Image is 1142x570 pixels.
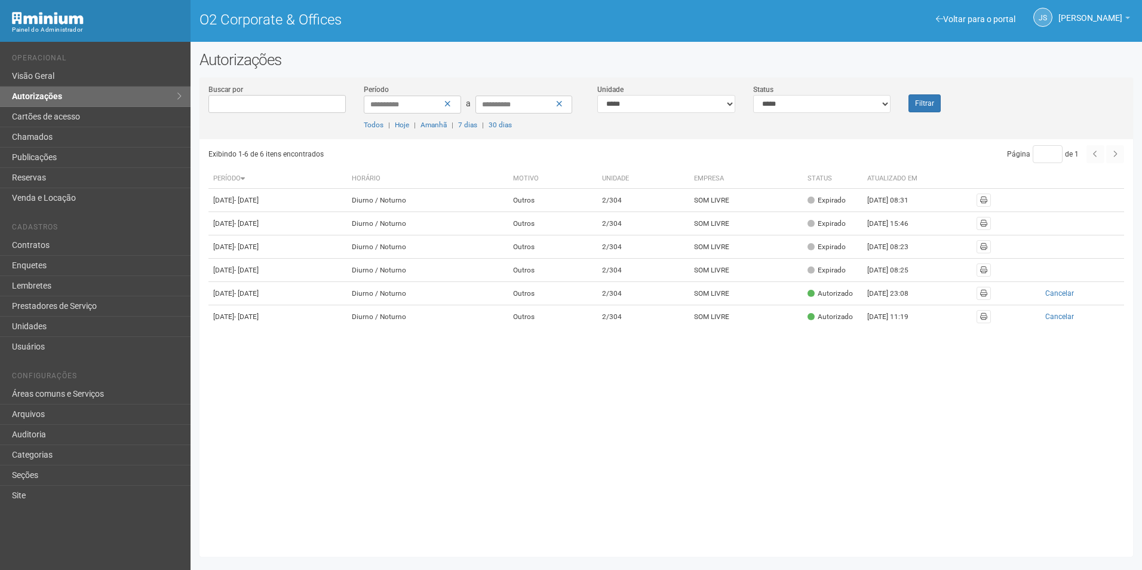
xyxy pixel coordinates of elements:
[508,169,597,189] th: Motivo
[395,121,409,129] a: Hoje
[508,305,597,329] td: Outros
[862,305,928,329] td: [DATE] 11:19
[208,212,347,235] td: [DATE]
[753,84,773,95] label: Status
[808,242,846,252] div: Expirado
[208,235,347,259] td: [DATE]
[908,94,941,112] button: Filtrar
[808,265,846,275] div: Expirado
[1058,2,1122,23] span: Jeferson Souza
[597,212,689,235] td: 2/304
[1000,310,1119,323] button: Cancelar
[347,169,508,189] th: Horário
[12,372,182,384] li: Configurações
[808,289,853,299] div: Autorizado
[689,305,802,329] td: SOM LIVRE
[12,24,182,35] div: Painel do Administrador
[466,99,471,108] span: a
[347,212,508,235] td: Diurno / Noturno
[508,282,597,305] td: Outros
[1033,8,1052,27] a: JS
[234,196,259,204] span: - [DATE]
[689,212,802,235] td: SOM LIVRE
[862,259,928,282] td: [DATE] 08:25
[347,189,508,212] td: Diurno / Noturno
[420,121,447,129] a: Amanhã
[862,235,928,259] td: [DATE] 08:23
[234,266,259,274] span: - [DATE]
[508,259,597,282] td: Outros
[12,12,84,24] img: Minium
[689,259,802,282] td: SOM LIVRE
[862,189,928,212] td: [DATE] 08:31
[347,305,508,329] td: Diurno / Noturno
[234,312,259,321] span: - [DATE]
[808,219,846,229] div: Expirado
[489,121,512,129] a: 30 dias
[862,212,928,235] td: [DATE] 15:46
[347,282,508,305] td: Diurno / Noturno
[208,259,347,282] td: [DATE]
[508,212,597,235] td: Outros
[208,145,662,163] div: Exibindo 1-6 de 6 itens encontrados
[452,121,453,129] span: |
[199,12,658,27] h1: O2 Corporate & Offices
[208,282,347,305] td: [DATE]
[689,282,802,305] td: SOM LIVRE
[862,169,928,189] th: Atualizado em
[508,189,597,212] td: Outros
[1007,150,1079,158] span: Página de 1
[364,121,383,129] a: Todos
[234,219,259,228] span: - [DATE]
[597,305,689,329] td: 2/304
[808,312,853,322] div: Autorizado
[1000,287,1119,300] button: Cancelar
[597,282,689,305] td: 2/304
[862,282,928,305] td: [DATE] 23:08
[689,169,802,189] th: Empresa
[12,54,182,66] li: Operacional
[936,14,1015,24] a: Voltar para o portal
[803,169,862,189] th: Status
[388,121,390,129] span: |
[597,259,689,282] td: 2/304
[482,121,484,129] span: |
[689,235,802,259] td: SOM LIVRE
[597,189,689,212] td: 2/304
[458,121,477,129] a: 7 dias
[414,121,416,129] span: |
[12,223,182,235] li: Cadastros
[208,189,347,212] td: [DATE]
[597,84,624,95] label: Unidade
[689,189,802,212] td: SOM LIVRE
[1058,15,1130,24] a: [PERSON_NAME]
[208,169,347,189] th: Período
[208,305,347,329] td: [DATE]
[364,84,389,95] label: Período
[234,289,259,298] span: - [DATE]
[347,235,508,259] td: Diurno / Noturno
[208,84,243,95] label: Buscar por
[808,195,846,206] div: Expirado
[347,259,508,282] td: Diurno / Noturno
[234,243,259,251] span: - [DATE]
[597,235,689,259] td: 2/304
[597,169,689,189] th: Unidade
[508,235,597,259] td: Outros
[199,51,1133,69] h2: Autorizações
